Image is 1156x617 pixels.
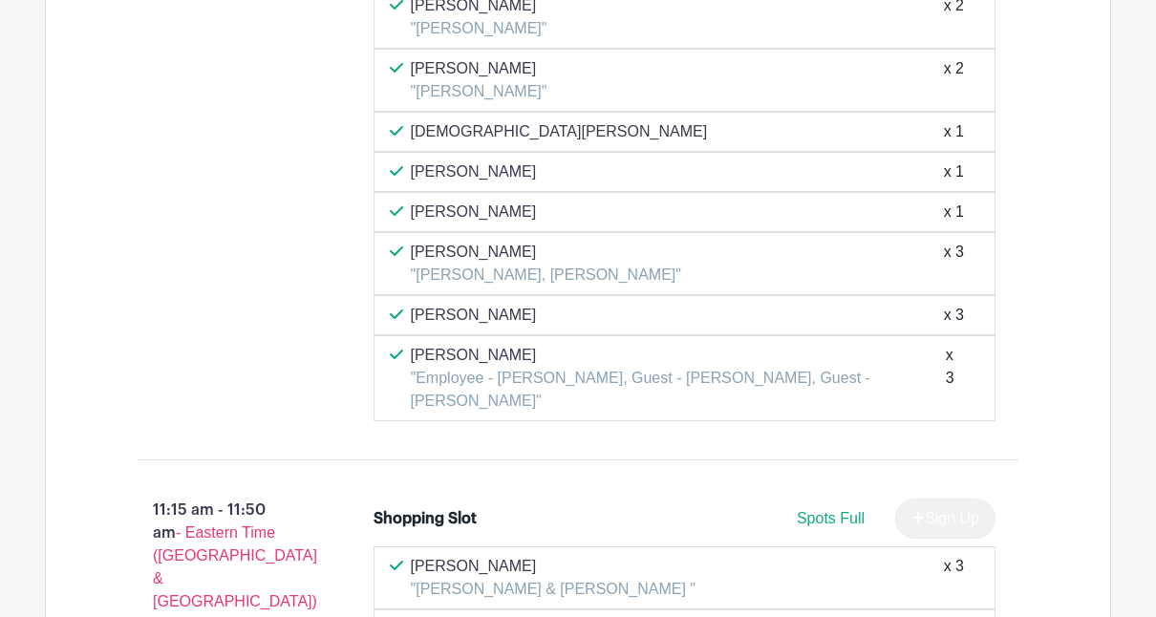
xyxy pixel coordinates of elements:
[411,264,681,287] p: "[PERSON_NAME], [PERSON_NAME]"
[944,555,964,601] div: x 3
[411,120,708,143] p: [DEMOGRAPHIC_DATA][PERSON_NAME]
[411,160,537,183] p: [PERSON_NAME]
[944,57,964,103] div: x 2
[797,510,865,526] span: Spots Full
[411,344,946,367] p: [PERSON_NAME]
[411,241,681,264] p: [PERSON_NAME]
[411,201,537,223] p: [PERSON_NAME]
[411,578,696,601] p: "[PERSON_NAME] & [PERSON_NAME] "
[411,367,946,413] p: "Employee - [PERSON_NAME], Guest - [PERSON_NAME], Guest - [PERSON_NAME]"
[411,57,547,80] p: [PERSON_NAME]
[411,555,696,578] p: [PERSON_NAME]
[374,507,477,530] div: Shopping Slot
[944,304,964,327] div: x 3
[411,17,547,40] p: "[PERSON_NAME]"
[944,160,964,183] div: x 1
[946,344,964,413] div: x 3
[944,120,964,143] div: x 1
[411,304,537,327] p: [PERSON_NAME]
[944,201,964,223] div: x 1
[153,524,317,609] span: - Eastern Time ([GEOGRAPHIC_DATA] & [GEOGRAPHIC_DATA])
[944,241,964,287] div: x 3
[411,80,547,103] p: "[PERSON_NAME]"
